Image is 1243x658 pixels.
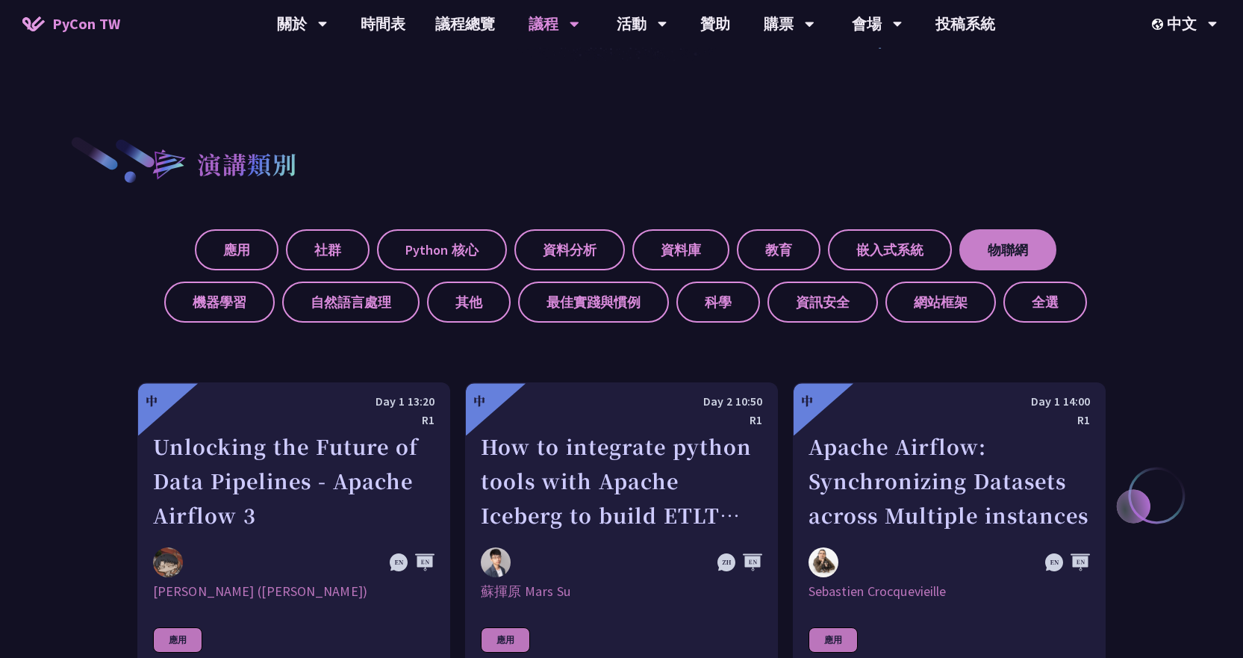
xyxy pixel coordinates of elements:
[481,583,762,600] div: 蘇揮原 Mars Su
[377,229,507,270] label: Python 核心
[481,411,762,429] div: R1
[153,583,434,600] div: [PERSON_NAME] ([PERSON_NAME])
[676,282,760,323] label: 科學
[809,429,1090,533] div: Apache Airflow: Synchronizing Datasets across Multiple instances
[7,5,135,43] a: PyCon TW
[137,135,197,192] img: heading-bullet
[481,547,511,577] img: 蘇揮原 Mars Su
[809,627,858,653] div: 應用
[481,429,762,533] div: How to integrate python tools with Apache Iceberg to build ETLT pipeline on Shift-Left Architecture
[22,16,45,31] img: Home icon of PyCon TW 2025
[767,282,878,323] label: 資訊安全
[809,547,838,577] img: Sebastien Crocquevieille
[514,229,625,270] label: 資料分析
[1003,282,1087,323] label: 全選
[809,583,1090,600] div: Sebastien Crocquevieille
[809,392,1090,411] div: Day 1 14:00
[481,627,530,653] div: 應用
[481,392,762,411] div: Day 2 10:50
[885,282,996,323] label: 網站框架
[828,229,952,270] label: 嵌入式系統
[153,627,202,653] div: 應用
[153,392,434,411] div: Day 1 13:20
[427,282,511,323] label: 其他
[809,411,1090,429] div: R1
[197,146,297,181] h2: 演講類別
[737,229,820,270] label: 教育
[164,282,275,323] label: 機器學習
[195,229,278,270] label: 應用
[1152,19,1167,30] img: Locale Icon
[153,429,434,533] div: Unlocking the Future of Data Pipelines - Apache Airflow 3
[959,229,1056,270] label: 物聯網
[518,282,669,323] label: 最佳實踐與慣例
[146,392,158,410] div: 中
[52,13,120,35] span: PyCon TW
[801,392,813,410] div: 中
[632,229,729,270] label: 資料庫
[473,392,485,410] div: 中
[286,229,370,270] label: 社群
[153,547,183,577] img: 李唯 (Wei Lee)
[153,411,434,429] div: R1
[282,282,420,323] label: 自然語言處理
